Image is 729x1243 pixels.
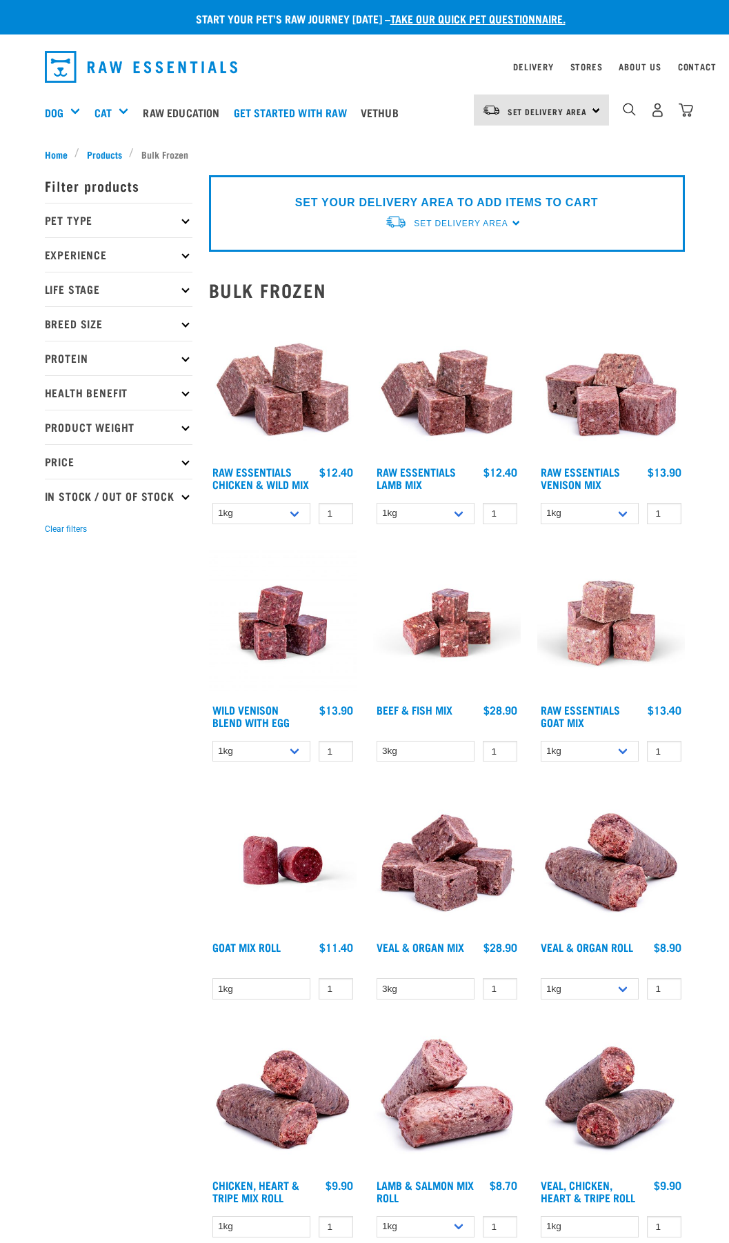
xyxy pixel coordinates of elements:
input: 1 [319,978,353,1000]
div: $8.70 [490,1179,517,1191]
input: 1 [483,741,517,762]
img: Veal Organ Mix Roll 01 [537,786,685,934]
img: home-icon@2x.png [679,103,693,117]
p: SET YOUR DELIVERY AREA TO ADD ITEMS TO CART [295,195,598,211]
div: $11.40 [319,941,353,953]
img: home-icon-1@2x.png [623,103,636,116]
nav: breadcrumbs [45,147,685,161]
div: $28.90 [483,704,517,716]
a: Veal & Organ Roll [541,944,633,950]
a: take our quick pet questionnaire. [390,15,566,21]
img: Beef Mackerel 1 [373,549,521,697]
a: Goat Mix Roll [212,944,281,950]
a: Wild Venison Blend with Egg [212,706,290,725]
div: $9.90 [326,1179,353,1191]
a: Veal & Organ Mix [377,944,464,950]
nav: dropdown navigation [34,46,696,88]
input: 1 [647,741,681,762]
span: Products [87,147,122,161]
p: Health Benefit [45,375,192,410]
a: Products [79,147,129,161]
p: Price [45,444,192,479]
button: Clear filters [45,523,87,535]
a: Chicken, Heart & Tripe Mix Roll [212,1182,299,1200]
input: 1 [319,741,353,762]
a: About Us [619,64,661,69]
img: 1158 Veal Organ Mix 01 [373,786,521,934]
a: Raw Essentials Goat Mix [541,706,620,725]
div: $12.40 [319,466,353,478]
a: Delivery [513,64,553,69]
p: Filter products [45,168,192,203]
img: ?1041 RE Lamb Mix 01 [373,311,521,459]
input: 1 [483,503,517,524]
p: Experience [45,237,192,272]
img: Pile Of Cubed Chicken Wild Meat Mix [209,311,357,459]
p: Product Weight [45,410,192,444]
input: 1 [483,978,517,1000]
img: 1113 RE Venison Mix 01 [537,311,685,459]
a: Raw Education [139,85,230,140]
p: Pet Type [45,203,192,237]
p: Breed Size [45,306,192,341]
a: Raw Essentials Chicken & Wild Mix [212,468,309,487]
p: In Stock / Out Of Stock [45,479,192,513]
span: Home [45,147,68,161]
div: $13.40 [648,704,681,716]
span: Set Delivery Area [508,109,588,114]
img: 1261 Lamb Salmon Roll 01 [373,1024,521,1172]
p: Life Stage [45,272,192,306]
a: Home [45,147,75,161]
input: 1 [647,1216,681,1237]
div: $12.40 [483,466,517,478]
a: Cat [94,104,112,121]
img: 1263 Chicken Organ Roll 02 [537,1024,685,1172]
a: Beef & Fish Mix [377,706,452,713]
a: Vethub [357,85,409,140]
h2: Bulk Frozen [209,279,685,301]
a: Contact [678,64,717,69]
input: 1 [319,503,353,524]
img: Raw Essentials Logo [45,51,238,83]
a: Stores [570,64,603,69]
a: Get started with Raw [230,85,357,140]
input: 1 [319,1216,353,1237]
a: Dog [45,104,63,121]
input: 1 [647,503,681,524]
div: $13.90 [648,466,681,478]
a: Lamb & Salmon Mix Roll [377,1182,474,1200]
a: Raw Essentials Venison Mix [541,468,620,487]
img: user.png [650,103,665,117]
div: $9.90 [654,1179,681,1191]
img: Venison Egg 1616 [209,549,357,697]
a: Raw Essentials Lamb Mix [377,468,456,487]
img: Goat M Ix 38448 [537,549,685,697]
img: van-moving.png [482,104,501,117]
span: Set Delivery Area [414,219,508,228]
input: 1 [647,978,681,1000]
img: van-moving.png [385,215,407,229]
img: Raw Essentials Chicken Lamb Beef Bulk Minced Raw Dog Food Roll Unwrapped [209,786,357,934]
a: Veal, Chicken, Heart & Tripe Roll [541,1182,635,1200]
p: Protein [45,341,192,375]
div: $13.90 [319,704,353,716]
div: $28.90 [483,941,517,953]
img: Chicken Heart Tripe Roll 01 [209,1024,357,1172]
div: $8.90 [654,941,681,953]
input: 1 [483,1216,517,1237]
